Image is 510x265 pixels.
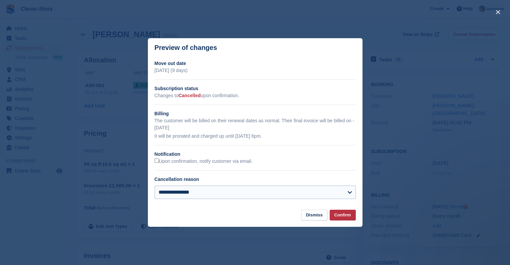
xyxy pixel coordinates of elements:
[155,85,356,92] h2: Subscription status
[330,210,356,221] button: Confirm
[155,177,199,182] label: Cancellation reason
[155,133,356,140] p: It will be prorated and charged up until [DATE] 6pm.
[155,151,356,158] h2: Notification
[178,93,201,98] span: Cancelled
[155,92,356,99] p: Changes to upon confirmation.
[155,158,252,164] label: Upon confirmation, notify customer via email.
[155,117,356,131] p: The customer will be billed on their renewal dates as normal. Their final invoice will be billed ...
[155,60,356,67] h2: Move out date
[301,210,327,221] button: Dismiss
[155,44,217,52] p: Preview of changes
[155,67,356,74] p: [DATE] (9 days)
[155,110,356,117] h2: Billing
[155,158,159,163] input: Upon confirmation, notify customer via email.
[493,7,503,17] button: close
